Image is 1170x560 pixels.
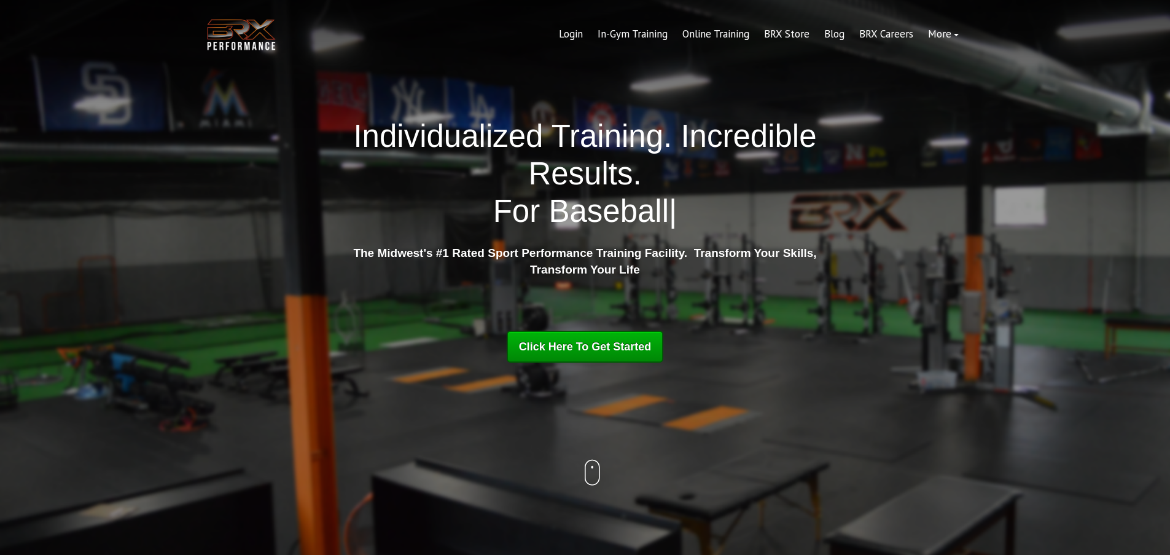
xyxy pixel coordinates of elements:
[817,20,852,49] a: Blog
[1109,501,1170,560] iframe: Chat Widget
[590,20,675,49] a: In-Gym Training
[921,20,966,49] a: More
[552,20,590,49] a: Login
[757,20,817,49] a: BRX Store
[519,341,652,353] span: Click Here To Get Started
[669,194,677,229] span: |
[552,20,966,49] div: Navigation Menu
[353,246,816,276] strong: The Midwest's #1 Rated Sport Performance Training Facility. Transform Your Skills, Transform Your...
[493,194,669,229] span: For Baseball
[675,20,757,49] a: Online Training
[507,331,664,363] a: Click Here To Get Started
[349,117,822,231] h1: Individualized Training. Incredible Results.
[852,20,921,49] a: BRX Careers
[205,16,278,53] img: BRX Transparent Logo-2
